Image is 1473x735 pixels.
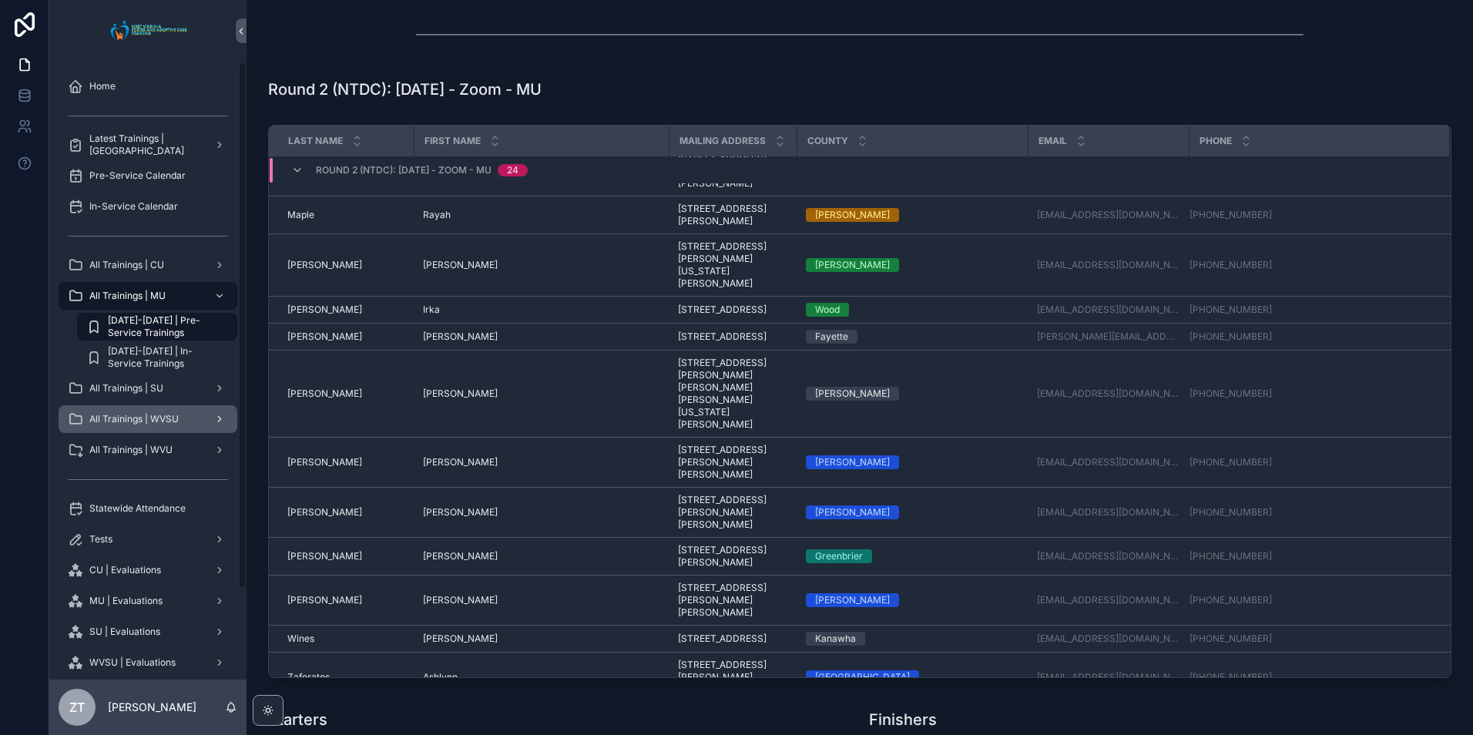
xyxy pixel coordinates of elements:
[287,209,404,221] a: Maple
[287,259,362,271] span: [PERSON_NAME]
[1189,456,1431,468] a: [PHONE_NUMBER]
[59,282,237,310] a: All Trainings | MU
[1189,506,1431,519] a: [PHONE_NUMBER]
[806,505,1018,519] a: [PERSON_NAME]
[1037,209,1179,221] a: [EMAIL_ADDRESS][DOMAIN_NAME]
[423,209,659,221] a: Rayah
[423,671,458,683] span: Ashlynn
[89,413,179,425] span: All Trainings | WVSU
[59,556,237,584] a: CU | Evaluations
[806,593,1018,607] a: [PERSON_NAME]
[423,550,498,562] span: [PERSON_NAME]
[1189,304,1272,316] a: [PHONE_NUMBER]
[1189,331,1272,343] a: [PHONE_NUMBER]
[287,594,362,606] span: [PERSON_NAME]
[815,258,890,272] div: [PERSON_NAME]
[423,259,498,271] span: [PERSON_NAME]
[1037,671,1179,683] a: [EMAIL_ADDRESS][DOMAIN_NAME]
[815,387,890,401] div: [PERSON_NAME]
[1037,456,1179,468] a: [EMAIL_ADDRESS][DOMAIN_NAME]
[287,594,404,606] a: [PERSON_NAME]
[59,251,237,279] a: All Trainings | CU
[1037,388,1179,400] a: [EMAIL_ADDRESS][DOMAIN_NAME]
[815,455,890,469] div: [PERSON_NAME]
[287,550,362,562] span: [PERSON_NAME]
[1037,633,1179,645] a: [EMAIL_ADDRESS][DOMAIN_NAME]
[1037,550,1179,562] a: [EMAIL_ADDRESS][DOMAIN_NAME]
[89,444,173,456] span: All Trainings | WVU
[287,671,404,683] a: Zaferatos
[268,709,327,730] h1: Starters
[806,208,1018,222] a: [PERSON_NAME]
[287,456,404,468] a: [PERSON_NAME]
[59,193,237,220] a: In-Service Calendar
[678,304,767,316] span: [STREET_ADDRESS]
[424,135,481,147] span: First Name
[287,304,362,316] span: [PERSON_NAME]
[89,80,116,92] span: Home
[806,258,1018,272] a: [PERSON_NAME]
[77,344,237,371] a: [DATE]-[DATE] | In-Service Trainings
[678,331,767,343] span: [STREET_ADDRESS]
[423,671,659,683] a: Ashlynn
[1200,135,1232,147] span: Phone
[1037,594,1179,606] a: [EMAIL_ADDRESS][DOMAIN_NAME]
[1189,388,1272,400] a: [PHONE_NUMBER]
[59,131,237,159] a: Latest Trainings | [GEOGRAPHIC_DATA]
[423,456,659,468] a: [PERSON_NAME]
[77,313,237,341] a: [DATE]-[DATE] | Pre-Service Trainings
[806,632,1018,646] a: Kanawha
[815,549,863,563] div: Greenbrier
[423,456,498,468] span: [PERSON_NAME]
[678,357,787,431] a: [STREET_ADDRESS][PERSON_NAME][PERSON_NAME][PERSON_NAME][US_STATE][PERSON_NAME]
[89,169,186,182] span: Pre-Service Calendar
[507,164,518,176] div: 24
[287,331,404,343] a: [PERSON_NAME]
[69,698,85,717] span: ZT
[869,709,937,730] h1: Finishers
[423,259,659,271] a: [PERSON_NAME]
[1037,506,1179,519] a: [EMAIL_ADDRESS][DOMAIN_NAME]
[287,506,362,519] span: [PERSON_NAME]
[815,632,856,646] div: Kanawha
[49,62,247,680] div: scrollable content
[815,505,890,519] div: [PERSON_NAME]
[678,203,787,227] a: [STREET_ADDRESS][PERSON_NAME]
[678,444,787,481] span: [STREET_ADDRESS][PERSON_NAME][PERSON_NAME]
[678,582,787,619] a: [STREET_ADDRESS][PERSON_NAME][PERSON_NAME]
[1189,331,1431,343] a: [PHONE_NUMBER]
[806,455,1018,469] a: [PERSON_NAME]
[678,544,787,569] a: [STREET_ADDRESS][PERSON_NAME]
[59,618,237,646] a: SU | Evaluations
[89,502,186,515] span: Statewide Attendance
[423,304,440,316] span: Irka
[1037,331,1179,343] a: [PERSON_NAME][EMAIL_ADDRESS][DOMAIN_NAME]
[59,525,237,553] a: Tests
[287,331,362,343] span: [PERSON_NAME]
[1189,594,1431,606] a: [PHONE_NUMBER]
[89,259,164,271] span: All Trainings | CU
[287,304,404,316] a: [PERSON_NAME]
[89,564,161,576] span: CU | Evaluations
[89,200,178,213] span: In-Service Calendar
[59,436,237,464] a: All Trainings | WVU
[1189,259,1272,271] a: [PHONE_NUMBER]
[423,594,659,606] a: [PERSON_NAME]
[1038,135,1067,147] span: Email
[1037,259,1179,271] a: [EMAIL_ADDRESS][DOMAIN_NAME]
[1189,550,1272,562] a: [PHONE_NUMBER]
[423,506,498,519] span: [PERSON_NAME]
[423,388,659,400] a: [PERSON_NAME]
[815,593,890,607] div: [PERSON_NAME]
[423,388,498,400] span: [PERSON_NAME]
[287,388,362,400] span: [PERSON_NAME]
[1189,671,1272,683] a: [PHONE_NUMBER]
[59,649,237,676] a: WVSU | Evaluations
